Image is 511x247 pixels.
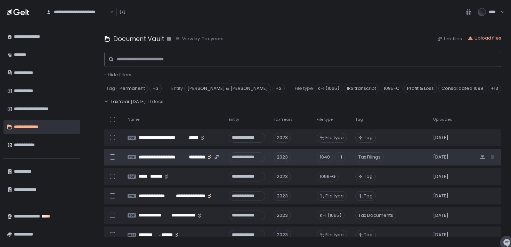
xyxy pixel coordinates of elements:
span: File type [325,193,344,199]
span: Tag [364,135,373,141]
div: +13 [488,84,501,93]
span: Permanent [116,84,148,93]
div: +2 [273,84,285,93]
span: File type [317,117,333,122]
h1: Document Vault [113,34,164,43]
span: [DATE] [433,193,448,199]
span: Tag [364,193,373,199]
div: 2023 [274,230,291,240]
span: [DATE] [433,212,448,219]
div: 2023 [274,211,291,220]
button: Upload files [468,35,501,41]
span: Tag [364,232,373,238]
span: [DATE] [433,135,448,141]
button: Link files [437,36,462,42]
span: File type [295,85,313,92]
span: Profit & Loss [404,84,437,93]
span: Uploaded [433,117,453,122]
span: [PERSON_NAME] & [PERSON_NAME] [184,84,271,93]
span: File type [325,135,344,141]
span: K-1 (1065) [315,84,342,93]
span: File type [325,232,344,238]
div: 2023 [274,152,291,162]
span: Tax Documents [355,211,396,220]
div: Search for option [42,5,114,19]
div: 2023 [274,133,291,143]
button: View by: Tax years [175,36,224,42]
span: [DATE] [433,154,448,160]
span: [DATE] [433,173,448,180]
span: Tag [364,173,373,180]
div: +3 [149,84,162,93]
div: 2023 [274,172,291,181]
div: 1040 [317,152,333,162]
span: IRS transcript [344,84,379,93]
span: Consolidated 1099 [438,84,486,93]
span: Name [128,117,139,122]
div: 1099-G [317,172,339,181]
span: Tax Years [274,117,293,122]
span: 1095-C [381,84,403,93]
span: Entity [229,117,239,122]
span: [DATE] [433,232,448,238]
span: Tax Year [DATE] [111,99,146,105]
span: Tag [355,117,363,122]
button: - Hide filters [104,72,131,78]
div: K-1 (1065) [317,211,344,220]
span: Entity [171,85,183,92]
span: Tax Filings [355,152,384,162]
span: Tag [106,85,115,92]
span: 11 docs [148,99,163,105]
div: +1 [334,152,345,162]
div: 2023 [274,191,291,201]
